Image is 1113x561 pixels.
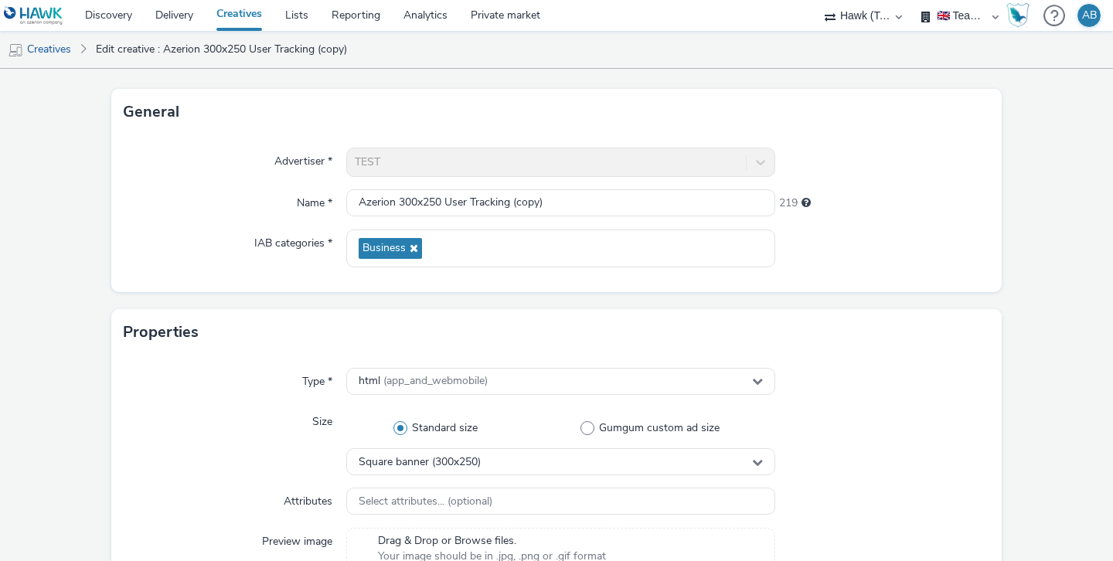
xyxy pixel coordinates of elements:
a: Edit creative : Azerion 300x250 User Tracking (copy) [88,31,355,68]
img: mobile [8,42,23,58]
span: Select attributes... (optional) [359,495,492,508]
span: (app_and_webmobile) [383,373,488,388]
h3: General [123,100,179,124]
span: Square banner (300x250) [359,456,481,469]
img: Hawk Academy [1006,3,1030,28]
label: Advertiser * [268,148,339,169]
div: AB [1082,4,1097,27]
span: html [359,375,488,388]
span: Gumgum custom ad size [599,420,720,436]
img: undefined Logo [4,6,63,25]
label: Size [306,408,339,430]
label: IAB categories * [248,229,339,251]
a: Hawk Academy [1006,3,1036,28]
label: Preview image [256,528,339,549]
span: Standard size [412,420,478,436]
span: Business [362,242,406,255]
input: Name [346,189,775,216]
h3: Properties [123,321,199,344]
label: Type * [296,368,339,389]
span: Drag & Drop or Browse files. [378,533,606,549]
span: 219 [779,195,798,211]
label: Attributes [277,488,339,509]
div: Maximum 255 characters [802,195,811,211]
label: Name * [291,189,339,211]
